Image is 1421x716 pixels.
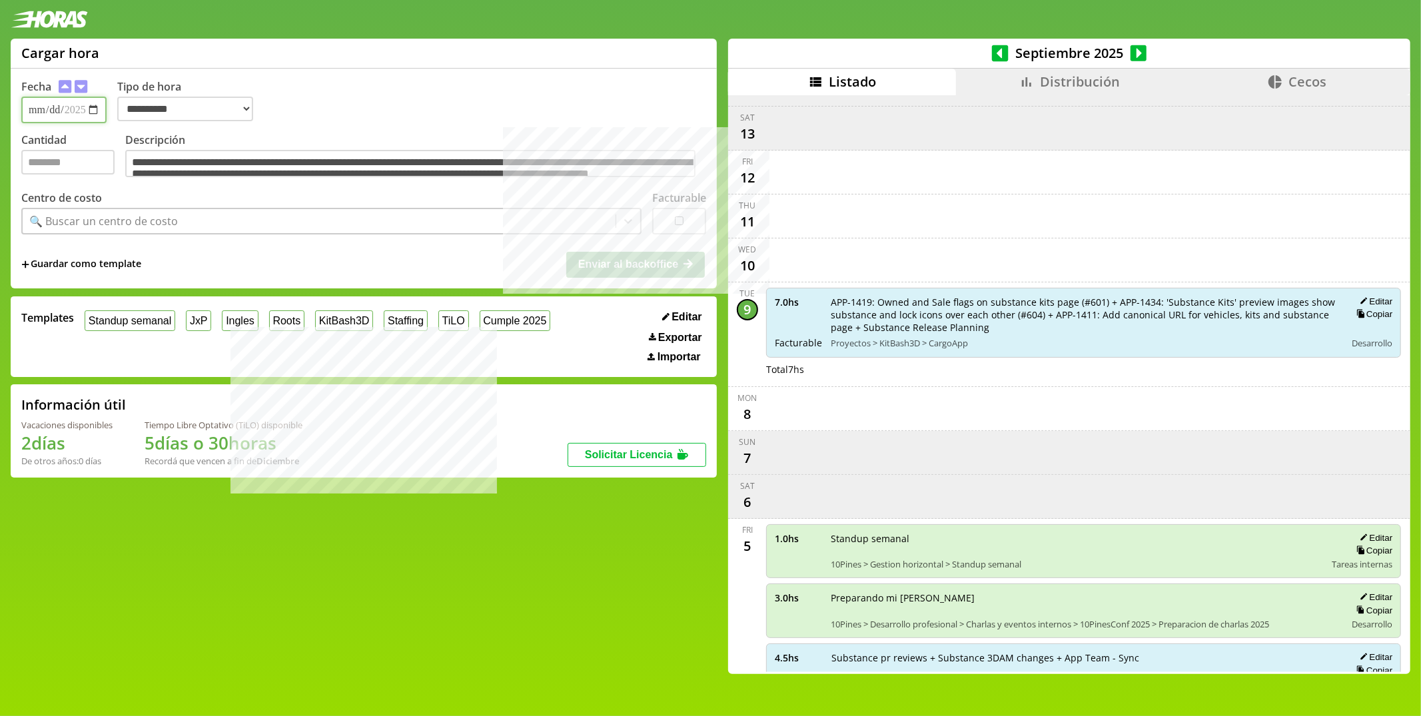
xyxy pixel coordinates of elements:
[585,449,673,460] span: Solicitar Licencia
[742,524,753,536] div: Fri
[739,200,756,211] div: Thu
[831,337,1336,349] span: Proyectos > KitBash3D > CargoApp
[737,211,758,232] div: 11
[740,480,755,492] div: Sat
[480,310,551,331] button: Cumple 2025
[658,332,702,344] span: Exportar
[1352,605,1392,616] button: Copiar
[775,336,821,349] span: Facturable
[125,150,696,178] textarea: Descripción
[1352,545,1392,556] button: Copiar
[145,431,302,455] h1: 5 días o 30 horas
[737,536,758,557] div: 5
[11,11,88,28] img: logotipo
[1356,591,1392,603] button: Editar
[1352,618,1392,630] span: Desarrollo
[1356,651,1392,663] button: Editar
[728,95,1410,672] div: scrollable content
[737,167,758,188] div: 12
[21,455,113,467] div: De otros años: 0 días
[1352,337,1392,349] span: Desarrollo
[831,296,1336,334] span: APP-1419: Owned and Sale flags on substance kits page (#601) + APP-1434: 'Substance Kits' preview...
[1040,73,1120,91] span: Distribución
[568,443,706,467] button: Solicitar Licencia
[256,455,299,467] b: Diciembre
[775,591,821,604] span: 3.0 hs
[21,396,126,414] h2: Información útil
[186,310,211,331] button: JxP
[21,257,29,272] span: +
[1288,73,1326,91] span: Cecos
[1009,44,1131,62] span: Septiembre 2025
[658,310,706,324] button: Editar
[21,44,99,62] h1: Cargar hora
[737,255,758,276] div: 10
[21,133,125,181] label: Cantidad
[738,392,757,404] div: Mon
[145,419,302,431] div: Tiempo Libre Optativo (TiLO) disponible
[438,310,469,331] button: TiLO
[742,156,753,167] div: Fri
[829,73,876,91] span: Listado
[21,150,115,175] input: Cantidad
[645,331,706,344] button: Exportar
[21,190,102,205] label: Centro de costo
[831,618,1336,630] span: 10Pines > Desarrollo profesional > Charlas y eventos internos > 10PinesConf 2025 > Preparacion de...
[740,288,755,299] div: Tue
[737,492,758,513] div: 6
[831,651,1336,664] span: Substance pr reviews + Substance 3DAM changes + App Team - Sync
[117,97,253,121] select: Tipo de hora
[1352,308,1392,320] button: Copiar
[739,244,757,255] div: Wed
[21,79,51,94] label: Fecha
[775,651,822,664] span: 4.5 hs
[740,112,755,123] div: Sat
[315,310,373,331] button: KitBash3D
[29,214,178,228] div: 🔍 Buscar un centro de costo
[1356,532,1392,543] button: Editar
[775,532,821,545] span: 1.0 hs
[1352,665,1392,676] button: Copiar
[21,257,141,272] span: +Guardar como template
[737,123,758,145] div: 13
[222,310,258,331] button: Ingles
[658,351,701,363] span: Importar
[125,133,706,181] label: Descripción
[384,310,428,331] button: Staffing
[117,79,264,123] label: Tipo de hora
[21,310,74,325] span: Templates
[739,436,756,448] div: Sun
[269,310,304,331] button: Roots
[21,431,113,455] h1: 2 días
[737,299,758,320] div: 9
[652,190,706,205] label: Facturable
[1332,558,1392,570] span: Tareas internas
[831,532,1322,545] span: Standup semanal
[831,558,1322,570] span: 10Pines > Gestion horizontal > Standup semanal
[21,419,113,431] div: Vacaciones disponibles
[775,296,821,308] span: 7.0 hs
[831,591,1336,604] span: Preparando mi [PERSON_NAME]
[737,404,758,425] div: 8
[672,311,702,323] span: Editar
[145,455,302,467] div: Recordá que vencen a fin de
[737,448,758,469] div: 7
[766,363,1401,376] div: Total 7 hs
[85,310,175,331] button: Standup semanal
[1356,296,1392,307] button: Editar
